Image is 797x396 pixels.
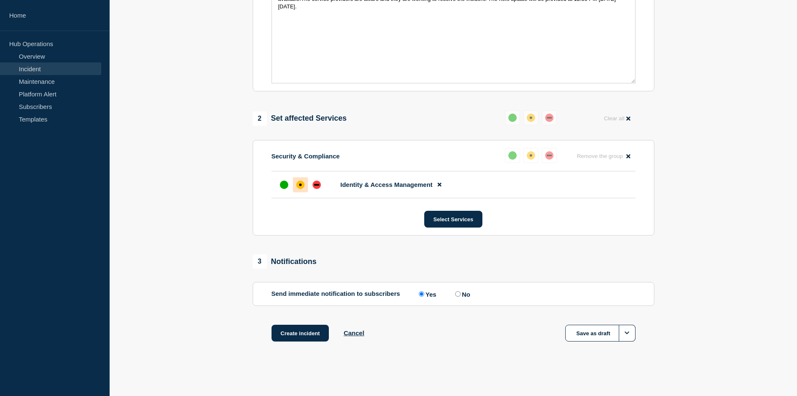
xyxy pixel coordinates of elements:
[619,325,636,342] button: Options
[253,111,267,126] span: 2
[453,290,470,298] label: No
[313,181,321,189] div: down
[424,211,482,228] button: Select Services
[545,114,554,122] div: down
[577,153,623,159] span: Remove the group
[523,148,538,163] button: affected
[417,290,436,298] label: Yes
[296,181,305,189] div: affected
[572,148,636,164] button: Remove the group
[455,291,461,297] input: No
[253,254,317,269] div: Notifications
[527,114,535,122] div: affected
[542,148,557,163] button: down
[542,110,557,125] button: down
[508,151,517,160] div: up
[253,254,267,269] span: 3
[527,151,535,160] div: affected
[599,110,635,127] button: Clear all
[253,111,347,126] div: Set affected Services
[565,325,636,342] button: Save as draft
[505,148,520,163] button: up
[272,153,340,160] p: Security & Compliance
[343,329,364,336] button: Cancel
[545,151,554,160] div: down
[272,290,636,298] div: Send immediate notification to subscribers
[341,181,433,188] span: Identity & Access Management
[508,114,517,122] div: up
[280,181,288,189] div: up
[272,290,400,298] p: Send immediate notification to subscribers
[505,110,520,125] button: up
[419,291,424,297] input: Yes
[272,325,329,342] button: Create incident
[523,110,538,125] button: affected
